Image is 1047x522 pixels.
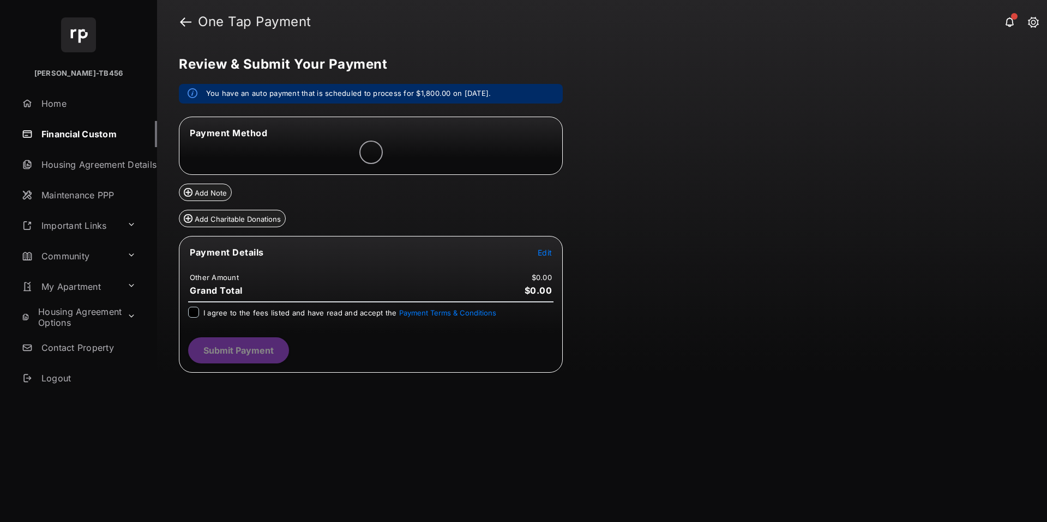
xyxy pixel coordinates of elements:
span: I agree to the fees listed and have read and accept the [203,308,496,317]
a: Contact Property [17,335,157,361]
img: svg+xml;base64,PHN2ZyB4bWxucz0iaHR0cDovL3d3dy53My5vcmcvMjAwMC9zdmciIHdpZHRoPSI2NCIgaGVpZ2h0PSI2NC... [61,17,96,52]
a: Important Links [17,213,123,239]
button: Submit Payment [188,337,289,363]
a: Logout [17,365,157,391]
em: You have an auto payment that is scheduled to process for $1,800.00 on [DATE]. [206,88,491,99]
strong: One Tap Payment [198,15,311,28]
td: Other Amount [189,272,239,282]
p: [PERSON_NAME]-TB456 [34,68,123,79]
td: $0.00 [531,272,552,282]
span: Payment Details [190,247,264,258]
a: My Apartment [17,274,123,300]
h5: Review & Submit Your Payment [179,58,1016,71]
a: Housing Agreement Details [17,151,157,178]
a: Financial Custom [17,121,157,147]
span: $0.00 [525,285,552,296]
span: Grand Total [190,285,243,296]
button: Add Note [179,184,232,201]
button: Add Charitable Donations [179,210,286,227]
span: Edit [538,248,552,257]
a: Maintenance PPP [17,182,157,208]
a: Home [17,90,157,117]
span: Payment Method [190,128,267,138]
a: Community [17,243,123,269]
button: Edit [538,247,552,258]
a: Housing Agreement Options [17,304,123,330]
button: I agree to the fees listed and have read and accept the [399,308,496,317]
